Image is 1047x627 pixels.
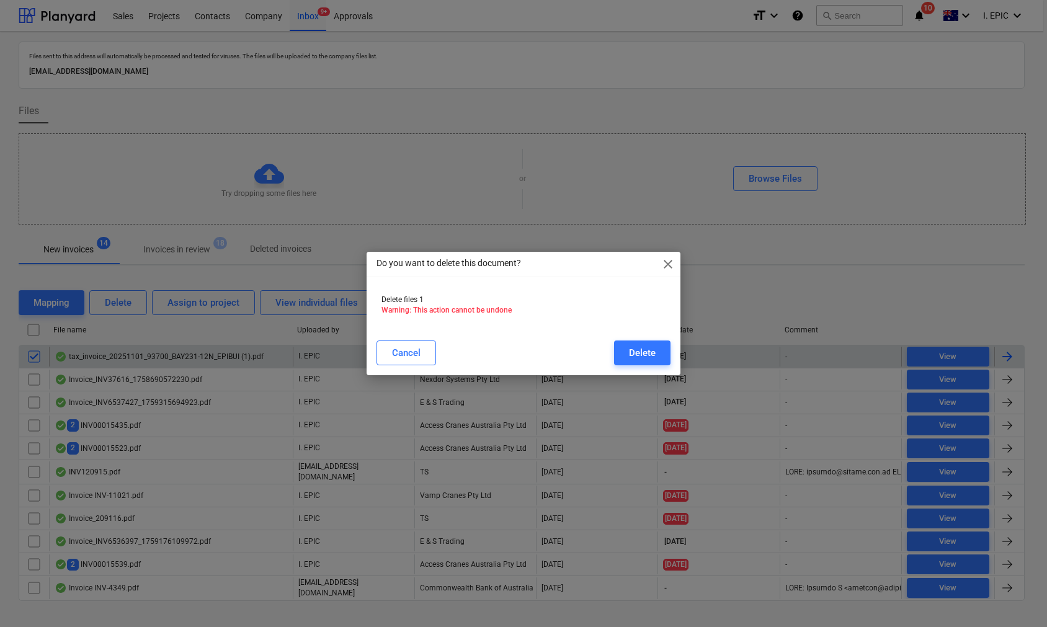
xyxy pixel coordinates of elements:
p: Do you want to delete this document? [376,257,521,270]
div: Delete [629,345,656,361]
iframe: Chat Widget [985,567,1047,627]
p: Delete files 1 [381,295,666,305]
button: Delete [614,340,671,365]
span: close [661,257,675,272]
p: Warning: This action cannot be undone [381,305,666,316]
div: Cancel [392,345,421,361]
button: Cancel [376,340,436,365]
